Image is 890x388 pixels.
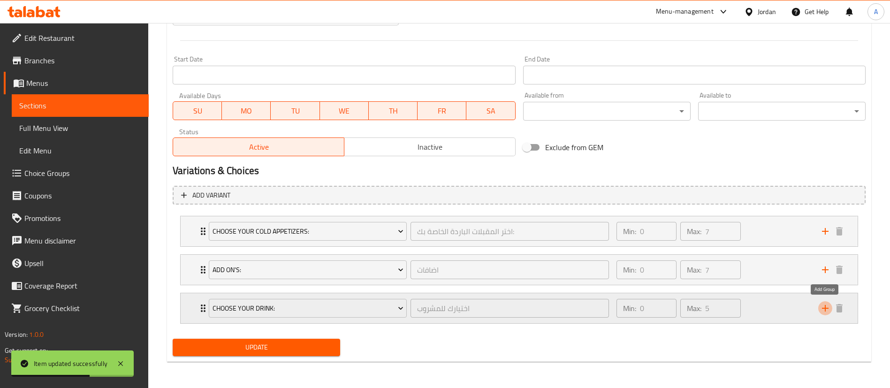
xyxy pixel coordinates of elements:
[623,303,636,314] p: Min:
[320,101,369,120] button: WE
[4,297,149,320] a: Grocery Checklist
[348,140,512,154] span: Inactive
[4,274,149,297] a: Coverage Report
[209,222,407,241] button: Choose your cold appetizers:
[832,263,846,277] button: delete
[19,145,141,156] span: Edit Menu
[12,117,149,139] a: Full Menu View
[758,7,776,17] div: Jordan
[344,137,516,156] button: Inactive
[623,226,636,237] p: Min:
[181,216,858,246] div: Expand
[656,6,714,17] div: Menu-management
[181,255,858,285] div: Expand
[324,104,365,118] span: WE
[687,303,701,314] p: Max:
[173,289,866,327] li: Expand
[687,226,701,237] p: Max:
[181,293,858,323] div: Expand
[213,303,403,314] span: Choose your drink:
[5,354,64,366] a: Support.OpsPlatform
[24,303,141,314] span: Grocery Checklist
[466,101,515,120] button: SA
[421,104,463,118] span: FR
[173,251,866,289] li: Expand
[173,101,222,120] button: SU
[222,101,271,120] button: MO
[4,72,149,94] a: Menus
[12,94,149,117] a: Sections
[213,226,403,237] span: Choose your cold appetizers:
[874,7,878,17] span: A
[832,224,846,238] button: delete
[24,167,141,179] span: Choice Groups
[4,252,149,274] a: Upsell
[173,212,866,251] li: Expand
[523,102,691,121] div: ​
[24,235,141,246] span: Menu disclaimer
[29,328,44,341] span: 1.0.0
[4,27,149,49] a: Edit Restaurant
[24,280,141,291] span: Coverage Report
[192,190,230,201] span: Add variant
[209,260,407,279] button: Add On's:
[19,122,141,134] span: Full Menu View
[373,104,414,118] span: TH
[818,301,832,315] button: add
[24,258,141,269] span: Upsell
[4,207,149,229] a: Promotions
[226,104,267,118] span: MO
[173,137,344,156] button: Active
[173,339,340,356] button: Update
[470,104,511,118] span: SA
[177,104,218,118] span: SU
[832,301,846,315] button: delete
[19,100,141,111] span: Sections
[4,184,149,207] a: Coupons
[5,328,28,341] span: Version:
[177,140,341,154] span: Active
[5,344,48,357] span: Get support on:
[369,101,418,120] button: TH
[24,190,141,201] span: Coupons
[623,264,636,275] p: Min:
[213,264,403,276] span: Add On's:
[24,32,141,44] span: Edit Restaurant
[818,263,832,277] button: add
[4,162,149,184] a: Choice Groups
[24,213,141,224] span: Promotions
[12,139,149,162] a: Edit Menu
[26,77,141,89] span: Menus
[698,102,866,121] div: ​
[180,342,333,353] span: Update
[34,358,107,369] div: Item updated successfully
[4,49,149,72] a: Branches
[687,264,701,275] p: Max:
[545,142,603,153] span: Exclude from GEM
[274,104,316,118] span: TU
[4,229,149,252] a: Menu disclaimer
[418,101,466,120] button: FR
[173,164,866,178] h2: Variations & Choices
[173,186,866,205] button: Add variant
[209,299,407,318] button: Choose your drink:
[818,224,832,238] button: add
[24,55,141,66] span: Branches
[271,101,319,120] button: TU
